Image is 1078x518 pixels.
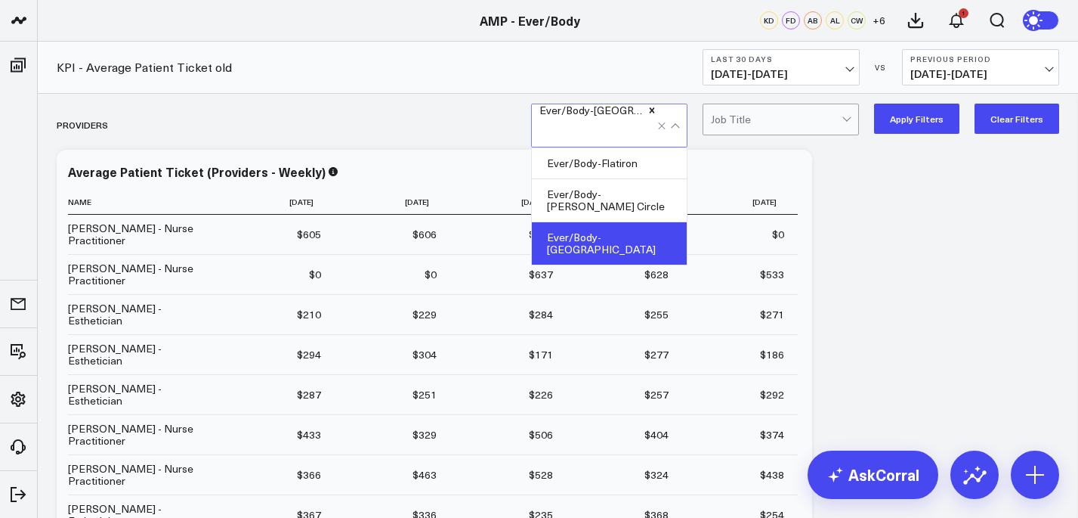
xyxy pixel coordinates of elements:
div: Ever/Body-[GEOGRAPHIC_DATA] [539,104,647,116]
td: [PERSON_NAME] - Esthetician [68,334,219,374]
div: $304 [412,347,437,362]
div: $429 [529,227,553,242]
div: $171 [529,347,553,362]
th: [DATE] [335,190,450,215]
div: $366 [297,467,321,482]
th: [DATE] [450,190,566,215]
div: $0 [309,267,321,282]
div: $257 [644,387,669,402]
span: [DATE] - [DATE] [711,68,851,80]
div: $329 [412,427,437,442]
div: $506 [529,427,553,442]
td: [PERSON_NAME] - Esthetician [68,294,219,334]
div: Ever/Body-[PERSON_NAME] Circle [532,179,687,222]
div: $229 [412,307,437,322]
th: [DATE] [219,190,335,215]
td: [PERSON_NAME] - Nurse Practitioner [68,454,219,495]
div: VS [867,63,894,72]
b: Last 30 Days [711,54,851,64]
div: $186 [760,347,784,362]
div: $284 [529,307,553,322]
div: $251 [412,387,437,402]
div: $463 [412,467,437,482]
div: $255 [644,307,669,322]
div: $528 [529,467,553,482]
div: $292 [760,387,784,402]
div: AL [826,11,844,29]
div: KD [760,11,778,29]
div: $606 [412,227,437,242]
div: $271 [760,307,784,322]
div: Providers [57,107,108,142]
button: +6 [870,11,888,29]
div: AB [804,11,822,29]
div: $438 [760,467,784,482]
div: $0 [425,267,437,282]
td: [PERSON_NAME] - Nurse Practitioner [68,254,219,294]
button: Clear Filters [975,104,1059,134]
td: [PERSON_NAME] - Nurse Practitioner [68,215,219,254]
div: $0 [772,227,784,242]
th: [DATE] [682,190,798,215]
td: [PERSON_NAME] - Esthetician [68,374,219,414]
div: $210 [297,307,321,322]
div: Ever/Body-[GEOGRAPHIC_DATA] [532,222,687,265]
a: AMP - Ever/Body [480,12,580,29]
button: Previous Period[DATE]-[DATE] [902,49,1059,85]
div: CW [848,11,866,29]
div: Ever/Body-Flatiron [532,148,687,179]
div: $294 [297,347,321,362]
b: Previous Period [910,54,1051,64]
button: Apply Filters [874,104,959,134]
div: $404 [644,427,669,442]
div: $374 [760,427,784,442]
td: [PERSON_NAME] - Nurse Practitioner [68,414,219,454]
div: 1 [959,8,968,18]
button: Last 30 Days[DATE]-[DATE] [703,49,860,85]
a: KPI - Average Patient Ticket old [57,59,232,76]
div: $628 [644,267,669,282]
div: Average Patient Ticket (Providers - Weekly) [68,163,326,180]
div: $277 [644,347,669,362]
div: $287 [297,387,321,402]
div: Remove Ever/Body-Williamsburg [647,104,657,116]
span: + 6 [873,15,885,26]
div: $433 [297,427,321,442]
div: $226 [529,387,553,402]
span: [DATE] - [DATE] [910,68,1051,80]
div: $533 [760,267,784,282]
a: AskCorral [808,451,938,499]
th: Name [68,190,219,215]
div: $605 [297,227,321,242]
div: $324 [644,467,669,482]
div: FD [782,11,800,29]
div: $637 [529,267,553,282]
